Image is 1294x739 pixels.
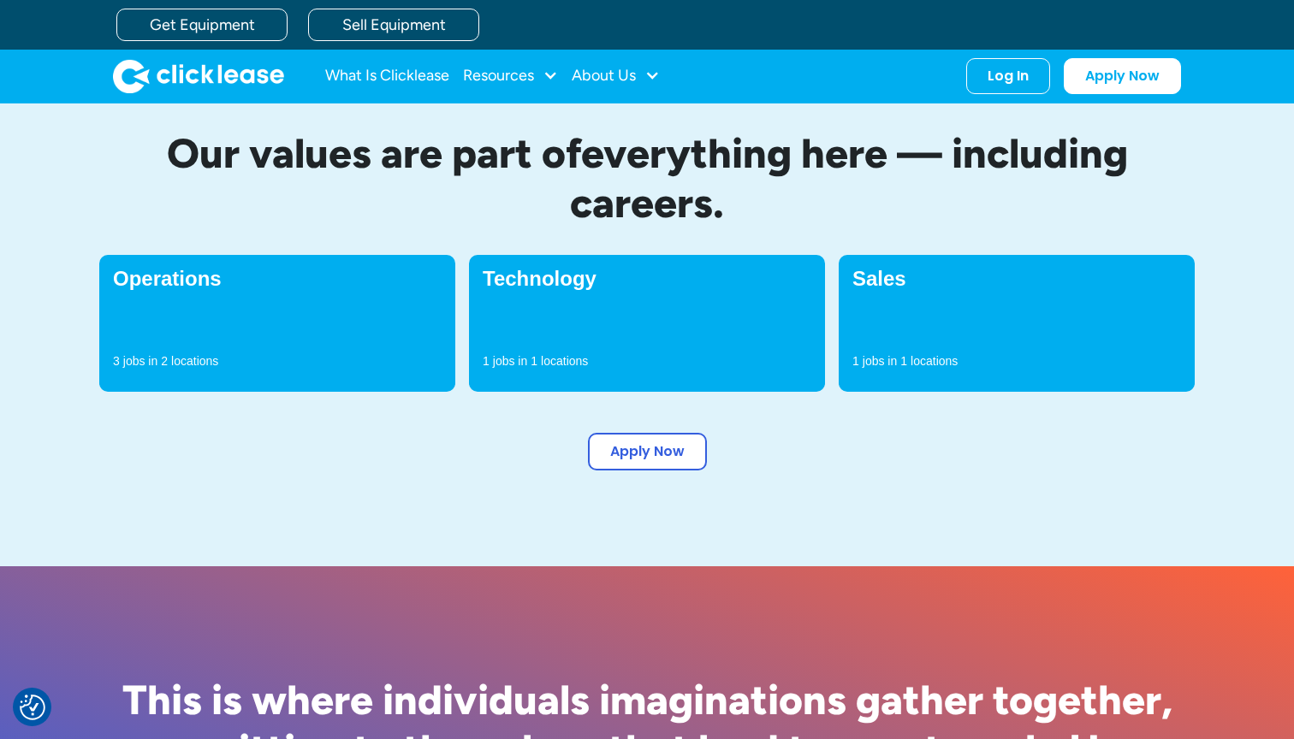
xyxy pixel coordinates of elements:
p: jobs in [123,352,157,369]
p: 1 [852,352,859,369]
p: jobs in [493,352,527,369]
a: What Is Clicklease [325,59,449,93]
p: locations [911,352,958,369]
div: About Us [572,59,660,93]
p: locations [171,352,218,369]
h4: Sales [852,269,1181,289]
p: 1 [531,352,537,369]
h4: Operations [113,269,442,289]
img: Revisit consent button [20,695,45,720]
button: Consent Preferences [20,695,45,720]
p: 1 [900,352,907,369]
div: Log In [988,68,1029,85]
h4: Technology [483,269,811,289]
a: Apply Now [588,433,707,470]
a: Get Equipment [116,9,288,41]
div: Resources [463,59,558,93]
img: Clicklease logo [113,59,284,93]
p: locations [541,352,588,369]
span: everything here — including careers. [570,128,1128,228]
a: Sell Equipment [308,9,479,41]
p: 3 [113,352,120,369]
a: home [113,59,284,93]
h2: Our values are part of [99,129,1195,228]
p: 2 [161,352,168,369]
a: Apply Now [1064,58,1181,94]
p: jobs in [863,352,897,369]
p: 1 [483,352,490,369]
